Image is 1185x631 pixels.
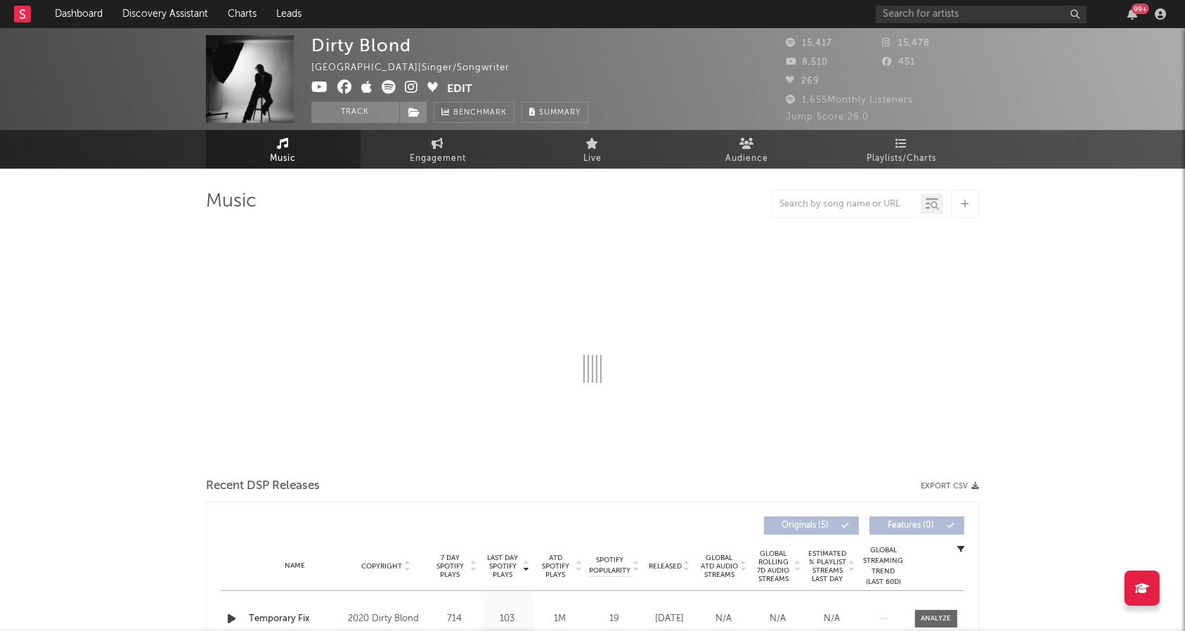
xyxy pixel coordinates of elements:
div: [DATE] [646,612,693,626]
span: 269 [786,77,820,86]
a: Benchmark [434,102,514,123]
div: Name [249,561,341,571]
span: Summary [539,109,581,117]
div: Global Streaming Trend (Last 60D) [862,545,905,587]
button: Edit [447,80,472,98]
button: Summary [522,102,588,123]
span: Originals ( 5 ) [773,521,838,530]
span: Features ( 0 ) [879,521,943,530]
div: N/A [754,612,801,626]
span: Engagement [410,150,466,167]
div: N/A [700,612,747,626]
span: Recent DSP Releases [206,478,320,495]
span: Last Day Spotify Plays [484,554,522,579]
div: 714 [432,612,477,626]
span: 451 [883,58,916,67]
span: Copyright [361,562,402,571]
a: Engagement [361,130,515,169]
span: Global ATD Audio Streams [700,554,739,579]
span: 15,417 [786,39,832,48]
span: Live [583,150,602,167]
span: Benchmark [453,105,507,122]
a: Music [206,130,361,169]
span: Jump Score: 26.0 [786,112,869,122]
div: 2020 Dirty Blond [348,611,425,627]
span: 7 Day Spotify Plays [432,554,469,579]
a: Live [515,130,670,169]
div: N/A [808,612,855,626]
div: 99 + [1132,4,1149,14]
button: Track [311,102,399,123]
span: Global Rolling 7D Audio Streams [754,549,793,583]
button: Originals(5) [764,516,859,535]
div: 103 [484,612,530,626]
span: Spotify Popularity [590,555,631,576]
a: Temporary Fix [249,612,341,626]
div: 19 [590,612,639,626]
div: [GEOGRAPHIC_DATA] | Singer/Songwriter [311,60,526,77]
input: Search by song name or URL [772,199,921,210]
span: 1,655 Monthly Listeners [786,96,913,105]
span: Playlists/Charts [867,150,937,167]
button: 99+ [1127,8,1137,20]
a: Audience [670,130,824,169]
span: Released [649,562,682,571]
div: 1M [537,612,583,626]
input: Search for artists [876,6,1087,23]
span: ATD Spotify Plays [537,554,574,579]
span: Music [271,150,297,167]
div: Dirty Blond [311,35,411,56]
button: Features(0) [869,516,964,535]
a: Playlists/Charts [824,130,979,169]
span: Estimated % Playlist Streams Last Day [808,549,847,583]
span: Audience [726,150,769,167]
span: 8,510 [786,58,828,67]
span: 15,478 [883,39,931,48]
button: Export CSV [921,482,979,490]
